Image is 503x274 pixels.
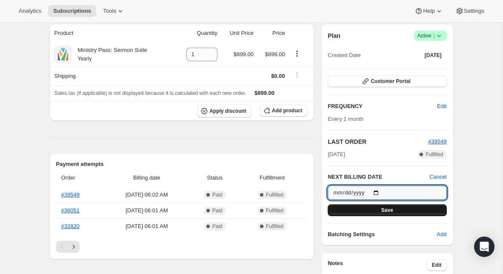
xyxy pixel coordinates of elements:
[432,100,452,113] button: Edit
[433,32,434,39] span: |
[61,191,80,198] a: #39549
[328,204,446,216] button: Save
[212,207,223,214] span: Paid
[212,191,223,198] span: Paid
[220,24,256,43] th: Unit Price
[450,5,489,17] button: Settings
[265,51,285,57] span: $899.00
[432,228,452,241] button: Add
[409,5,448,17] button: Help
[19,8,41,14] span: Analytics
[54,46,71,63] img: product img
[432,262,442,268] span: Edit
[175,24,220,43] th: Quantity
[53,8,91,14] span: Subscriptions
[256,24,288,43] th: Price
[56,241,308,253] nav: Pagination
[56,160,308,168] h2: Payment attempts
[328,102,437,111] h2: FREQUENCY
[420,49,447,61] button: [DATE]
[272,107,302,114] span: Add product
[266,191,283,198] span: Fulfilled
[260,105,307,117] button: Add product
[328,150,345,159] span: [DATE]
[192,174,237,182] span: Status
[464,8,484,14] span: Settings
[429,173,446,181] button: Cancel
[266,223,283,230] span: Fulfilled
[437,102,446,111] span: Edit
[425,52,442,59] span: [DATE]
[212,223,223,230] span: Paid
[328,259,427,271] h3: Notes
[328,51,360,60] span: Created Date
[106,222,187,231] span: [DATE] · 06:01 AM
[106,206,187,215] span: [DATE] · 06:01 AM
[371,78,410,85] span: Customer Portal
[98,5,130,17] button: Tools
[61,223,80,229] a: #32820
[266,207,283,214] span: Fulfilled
[197,105,251,117] button: Apply discount
[54,90,246,96] span: Sales tax (if applicable) is not displayed because it is calculated with each new order.
[328,31,340,40] h2: Plan
[328,116,363,122] span: Every 1 month
[234,51,254,57] span: $899.00
[48,5,96,17] button: Subscriptions
[437,230,446,239] span: Add
[290,49,304,58] button: Product actions
[242,174,302,182] span: Fulfillment
[328,173,429,181] h2: NEXT BILLING DATE
[254,90,274,96] span: $899.00
[71,46,147,63] div: Ministry Pass: Sermon Suite
[49,24,175,43] th: Product
[381,207,393,214] span: Save
[417,31,443,40] span: Active
[328,230,437,239] h6: Batching Settings
[78,56,92,62] small: Yearly
[428,138,446,145] a: #39549
[106,191,187,199] span: [DATE] · 06:02 AM
[328,75,446,87] button: Customer Portal
[271,73,285,79] span: $0.00
[14,5,46,17] button: Analytics
[474,237,494,257] div: Open Intercom Messenger
[290,70,304,80] button: Shipping actions
[61,207,80,214] a: #36051
[56,168,104,187] th: Order
[427,259,447,271] button: Edit
[49,66,175,85] th: Shipping
[423,8,434,14] span: Help
[209,108,246,114] span: Apply discount
[106,174,187,182] span: Billing date
[68,241,80,253] button: Next
[328,137,428,146] h2: LAST ORDER
[103,8,116,14] span: Tools
[426,151,443,158] span: Fulfilled
[428,137,446,146] button: #39549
